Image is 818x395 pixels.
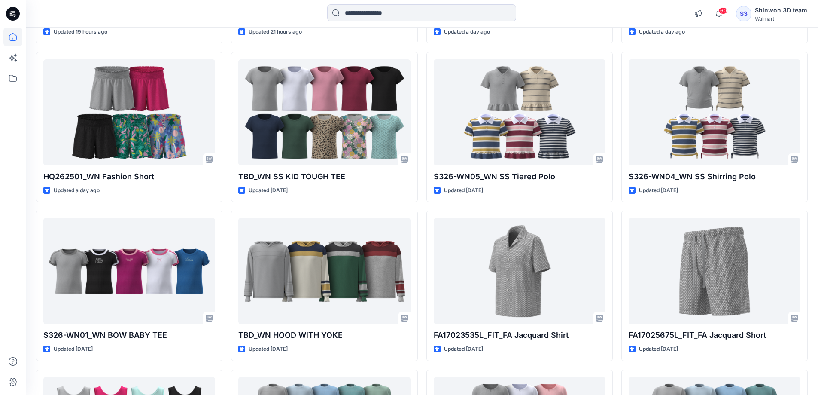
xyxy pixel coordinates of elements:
span: 60 [718,7,728,14]
p: Updated 19 hours ago [54,28,107,37]
p: Updated 21 hours ago [249,28,302,37]
div: Walmart [755,15,807,22]
a: FA17023535L_FIT_FA Jacquard Shirt [434,218,605,324]
p: Updated [DATE] [444,345,483,354]
p: Updated a day ago [54,186,100,195]
a: S326-WN05_WN SS Tiered Polo [434,59,605,165]
p: FA17023535L_FIT_FA Jacquard Shirt [434,329,605,341]
p: Updated [DATE] [639,186,678,195]
p: FA17025675L_FIT_FA Jacquard Short [629,329,800,341]
a: HQ262501_WN Fashion Short [43,59,215,165]
p: Updated a day ago [444,28,490,37]
a: S326-WN04_WN SS Shirring Polo [629,59,800,165]
div: S3 [736,6,751,21]
p: Updated [DATE] [249,186,288,195]
a: S326-WN01_WN BOW BABY TEE [43,218,215,324]
div: Shinwon 3D team [755,5,807,15]
a: FA17025675L_FIT_FA Jacquard Short [629,218,800,324]
a: TBD_WN HOOD WITH YOKE [238,218,410,324]
p: Updated [DATE] [444,186,483,195]
p: S326-WN05_WN SS Tiered Polo [434,171,605,183]
p: HQ262501_WN Fashion Short [43,171,215,183]
p: TBD_WN HOOD WITH YOKE [238,329,410,341]
p: Updated [DATE] [54,345,93,354]
p: S326-WN04_WN SS Shirring Polo [629,171,800,183]
p: Updated a day ago [639,28,685,37]
p: S326-WN01_WN BOW BABY TEE [43,329,215,341]
p: Updated [DATE] [249,345,288,354]
p: Updated [DATE] [639,345,678,354]
a: TBD_WN SS KID TOUGH TEE [238,59,410,165]
p: TBD_WN SS KID TOUGH TEE [238,171,410,183]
